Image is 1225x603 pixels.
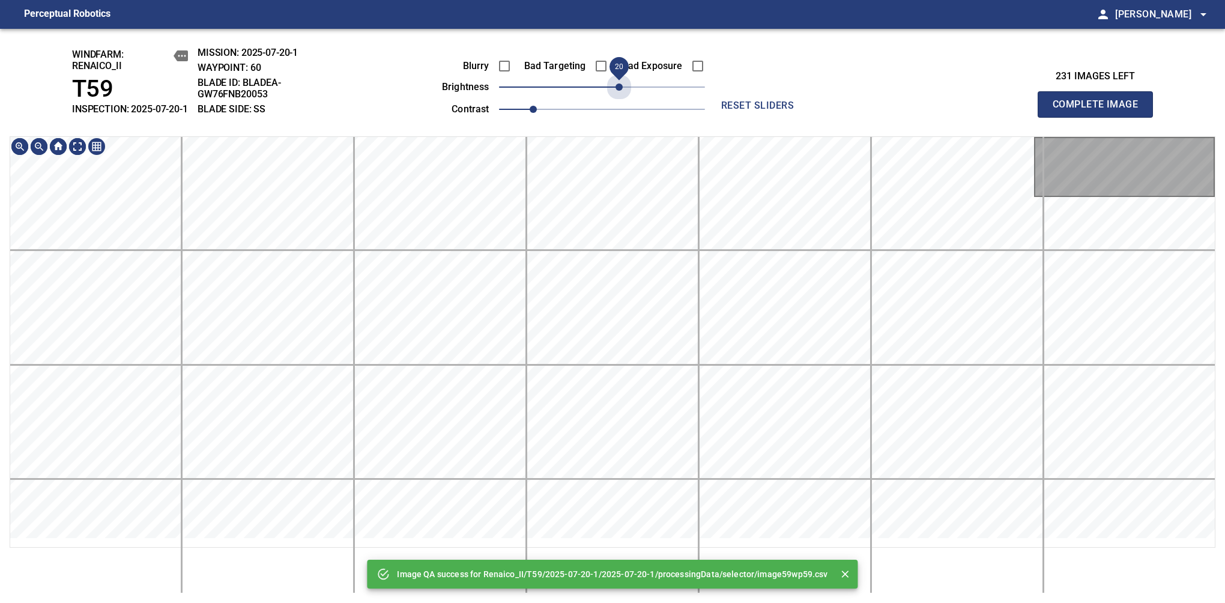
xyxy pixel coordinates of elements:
[72,103,188,115] h2: INSPECTION: 2025-07-20-1
[49,137,68,156] img: Go home
[1051,96,1140,113] span: Complete Image
[72,75,188,103] h1: T59
[422,105,489,114] label: contrast
[397,568,827,580] p: Image QA success for Renaico_II/T59/2025-07-20-1/2025-07-20-1/processingData/selector/image59wp59...
[1038,91,1153,118] button: Complete Image
[519,61,586,71] label: Bad Targeting
[24,5,110,24] figcaption: Perceptual Robotics
[198,77,342,100] h2: BLADE ID: bladeA-GW76FNB20053
[1110,2,1211,26] button: [PERSON_NAME]
[198,47,342,58] h2: MISSION: 2025-07-20-1
[29,137,49,156] img: Zoom out
[10,137,29,156] img: Zoom in
[72,49,188,71] h2: windfarm: Renaico_II
[715,97,801,114] span: reset sliders
[710,94,806,118] button: reset sliders
[1038,71,1153,82] h3: 231 images left
[616,61,683,71] label: Bad Exposure
[174,49,188,63] button: copy message details
[422,61,489,71] label: Blurry
[198,62,342,73] h2: WAYPOINT: 60
[198,103,342,115] h2: BLADE SIDE: SS
[838,566,853,582] button: Close
[422,82,489,92] label: brightness
[614,62,623,71] span: 20
[1196,7,1211,22] span: arrow_drop_down
[1096,7,1110,22] span: person
[1115,6,1211,23] span: [PERSON_NAME]
[68,137,87,156] img: Toggle full page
